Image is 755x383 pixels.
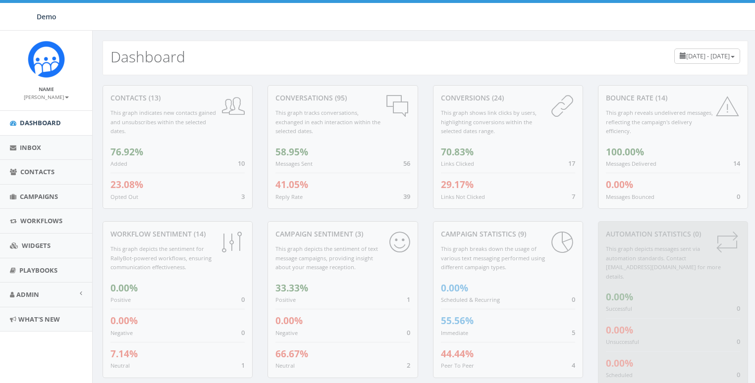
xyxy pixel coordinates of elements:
span: 58.95% [275,145,308,158]
span: 2 [407,361,410,370]
div: Automation Statistics [606,229,740,239]
span: Playbooks [19,266,57,275]
small: Successful [606,305,632,312]
span: 1 [241,361,245,370]
span: 10 [238,159,245,168]
small: Opted Out [110,193,138,200]
div: Workflow Sentiment [110,229,245,239]
span: Demo [37,12,56,21]
span: (0) [691,229,701,239]
small: Positive [275,296,296,303]
small: Peer To Peer [441,362,474,369]
small: Negative [275,329,298,336]
span: 39 [403,192,410,201]
span: 41.05% [275,178,308,191]
small: This graph depicts messages sent via automation standards. Contact [EMAIL_ADDRESS][DOMAIN_NAME] f... [606,245,721,280]
span: Dashboard [20,118,61,127]
span: 1 [407,295,410,304]
span: 0.00% [606,290,633,303]
small: Immediate [441,329,468,336]
span: 0.00% [606,357,633,370]
span: Campaigns [20,192,58,201]
span: (3) [353,229,363,239]
span: 56 [403,159,410,168]
span: 70.83% [441,145,474,158]
span: Admin [16,290,39,299]
small: Reply Rate [275,193,303,200]
span: (14) [192,229,206,239]
small: Neutral [110,362,130,369]
div: conversations [275,93,410,103]
span: (9) [516,229,526,239]
h2: Dashboard [110,48,185,65]
small: This graph breaks down the usage of various text messaging performed using different campaign types. [441,245,545,271]
small: Positive [110,296,131,303]
span: 0 [737,337,740,346]
span: 0 [737,192,740,201]
span: 44.44% [441,347,474,360]
span: (24) [490,93,504,102]
span: (13) [147,93,161,102]
span: What's New [18,315,60,324]
span: 17 [568,159,575,168]
span: Widgets [22,241,51,250]
span: (14) [653,93,667,102]
span: 0 [572,295,575,304]
span: 0.00% [606,178,633,191]
small: Scheduled & Recurring [441,296,500,303]
small: This graph tracks conversations, exchanged in each interaction within the selected dates. [275,109,380,135]
img: Icon_1.png [28,41,65,78]
span: 29.17% [441,178,474,191]
small: Messages Bounced [606,193,654,200]
span: 23.08% [110,178,143,191]
div: contacts [110,93,245,103]
small: Neutral [275,362,295,369]
span: 76.92% [110,145,143,158]
span: 0.00% [110,314,138,327]
span: 0.00% [110,282,138,294]
a: [PERSON_NAME] [24,92,69,101]
small: Messages Sent [275,160,313,167]
small: Links Not Clicked [441,193,485,200]
small: Negative [110,329,133,336]
small: This graph depicts the sentiment for RallyBot-powered workflows, ensuring communication effective... [110,245,212,271]
span: [DATE] - [DATE] [686,51,730,60]
small: This graph indicates new contacts gained and unsubscribes within the selected dates. [110,109,216,135]
span: 4 [572,361,575,370]
span: 33.33% [275,282,308,294]
span: 0 [407,328,410,337]
small: Scheduled [606,371,633,379]
small: This graph depicts the sentiment of text message campaigns, providing insight about your message ... [275,245,378,271]
span: 0.00% [275,314,303,327]
small: Messages Delivered [606,160,656,167]
span: 0 [737,370,740,379]
div: Campaign Sentiment [275,229,410,239]
span: 66.67% [275,347,308,360]
span: Workflows [20,216,62,225]
span: 5 [572,328,575,337]
span: 0 [241,328,245,337]
small: This graph reveals undelivered messages, reflecting the campaign's delivery efficiency. [606,109,713,135]
span: 0 [241,295,245,304]
span: 55.56% [441,314,474,327]
span: 7.14% [110,347,138,360]
span: 3 [241,192,245,201]
span: (95) [333,93,347,102]
small: [PERSON_NAME] [24,94,69,100]
small: This graph shows link clicks by users, highlighting conversions within the selected dates range. [441,109,537,135]
span: 0.00% [606,324,633,336]
span: Contacts [20,167,54,176]
div: conversions [441,93,575,103]
small: Unsuccessful [606,338,639,345]
span: Inbox [20,143,41,152]
div: Bounce Rate [606,93,740,103]
div: Campaign Statistics [441,229,575,239]
small: Name [39,86,54,93]
span: 0 [737,304,740,313]
span: 0.00% [441,282,468,294]
span: 14 [733,159,740,168]
small: Added [110,160,127,167]
span: 7 [572,192,575,201]
small: Links Clicked [441,160,474,167]
span: 100.00% [606,145,644,158]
